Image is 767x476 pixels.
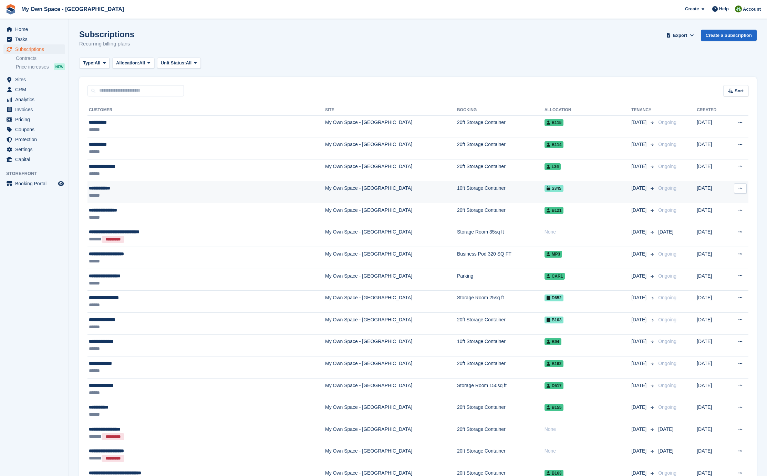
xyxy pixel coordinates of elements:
span: D652 [545,294,564,301]
span: Allocation: [116,60,139,66]
span: Ongoing [658,317,676,322]
td: My Own Space - [GEOGRAPHIC_DATA] [325,115,457,137]
a: menu [3,85,65,94]
span: [DATE] [631,316,648,323]
span: Type: [83,60,95,66]
td: My Own Space - [GEOGRAPHIC_DATA] [325,334,457,356]
a: Create a Subscription [701,30,757,41]
td: My Own Space - [GEOGRAPHIC_DATA] [325,225,457,247]
span: Ongoing [658,383,676,388]
a: menu [3,135,65,144]
td: 10ft Storage Container [457,334,545,356]
td: 20ft Storage Container [457,444,545,466]
a: menu [3,34,65,44]
span: Capital [15,155,56,164]
td: [DATE] [697,400,726,422]
td: My Own Space - [GEOGRAPHIC_DATA] [325,247,457,269]
div: None [545,426,631,433]
a: menu [3,75,65,84]
td: [DATE] [697,422,726,444]
td: 20ft Storage Container [457,313,545,335]
div: None [545,228,631,236]
span: [DATE] [631,207,648,214]
span: [DATE] [631,250,648,258]
td: 20ft Storage Container [457,203,545,225]
span: All [95,60,101,66]
button: Type: All [79,58,110,69]
span: MP3 [545,251,562,258]
td: My Own Space - [GEOGRAPHIC_DATA] [325,422,457,444]
td: 20ft Storage Container [457,356,545,379]
td: [DATE] [697,269,726,291]
span: Ongoing [658,142,676,147]
td: 20ft Storage Container [457,115,545,137]
td: [DATE] [697,444,726,466]
td: [DATE] [697,181,726,203]
span: Ongoing [658,185,676,191]
th: Booking [457,105,545,116]
span: [DATE] [658,448,673,454]
td: [DATE] [697,313,726,335]
td: 20ft Storage Container [457,400,545,422]
span: Car1 [545,273,565,280]
span: Invoices [15,105,56,114]
td: My Own Space - [GEOGRAPHIC_DATA] [325,159,457,181]
button: Unit Status: All [157,58,201,69]
span: B155 [545,404,564,411]
td: Business Pod 320 SQ FT [457,247,545,269]
img: stora-icon-8386f47178a22dfd0bd8f6a31ec36ba5ce8667c1dd55bd0f319d3a0aa187defe.svg [6,4,16,14]
span: Protection [15,135,56,144]
img: Keely [735,6,742,12]
span: Ongoing [658,361,676,366]
a: My Own Space - [GEOGRAPHIC_DATA] [19,3,127,15]
span: [DATE] [631,228,648,236]
th: Tenancy [631,105,655,116]
td: 20ft Storage Container [457,137,545,159]
td: [DATE] [697,159,726,181]
h1: Subscriptions [79,30,134,39]
td: My Own Space - [GEOGRAPHIC_DATA] [325,400,457,422]
span: [DATE] [631,404,648,411]
td: 20ft Storage Container [457,159,545,181]
span: Create [685,6,699,12]
span: D517 [545,382,564,389]
span: B114 [545,141,564,148]
td: [DATE] [697,115,726,137]
td: [DATE] [697,203,726,225]
span: Ongoing [658,251,676,257]
td: My Own Space - [GEOGRAPHIC_DATA] [325,356,457,379]
th: Allocation [545,105,631,116]
span: Unit Status: [161,60,186,66]
span: Ongoing [658,295,676,300]
span: S345 [545,185,563,192]
th: Customer [87,105,325,116]
a: menu [3,125,65,134]
span: All [186,60,192,66]
span: Analytics [15,95,56,104]
span: [DATE] [631,272,648,280]
span: Export [673,32,687,39]
span: B103 [545,317,564,323]
th: Site [325,105,457,116]
span: CRM [15,85,56,94]
span: Ongoing [658,120,676,125]
span: Sort [735,87,744,94]
button: Export [665,30,695,41]
td: [DATE] [697,247,726,269]
td: Parking [457,269,545,291]
a: menu [3,115,65,124]
span: Ongoing [658,339,676,344]
span: Ongoing [658,207,676,213]
td: [DATE] [697,356,726,379]
td: My Own Space - [GEOGRAPHIC_DATA] [325,137,457,159]
td: My Own Space - [GEOGRAPHIC_DATA] [325,203,457,225]
span: Price increases [16,64,49,70]
td: My Own Space - [GEOGRAPHIC_DATA] [325,444,457,466]
span: Home [15,24,56,34]
a: Price increases NEW [16,63,65,71]
span: Ongoing [658,164,676,169]
span: [DATE] [631,426,648,433]
span: [DATE] [631,338,648,345]
span: [DATE] [631,141,648,148]
td: [DATE] [697,334,726,356]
